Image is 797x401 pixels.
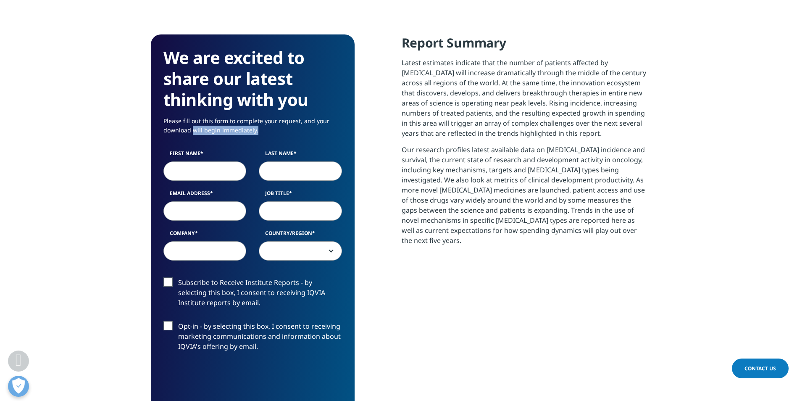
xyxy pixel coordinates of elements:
[259,190,342,201] label: Job Title
[163,365,291,398] iframe: reCAPTCHA
[163,321,342,356] label: Opt-in - by selecting this box, I consent to receiving marketing communications and information a...
[402,145,647,252] p: Our research profiles latest available data on [MEDICAL_DATA] incidence and survival, the current...
[8,376,29,397] button: 개방형 기본 설정
[402,58,647,145] p: Latest estimates indicate that the number of patients affected by [MEDICAL_DATA] will increase dr...
[163,277,342,312] label: Subscribe to Receive Institute Reports - by selecting this box, I consent to receiving IQVIA Inst...
[163,47,342,110] h3: We are excited to share our latest thinking with you
[259,230,342,241] label: Country/Region
[744,365,776,372] span: Contact Us
[163,116,342,141] p: Please fill out this form to complete your request, and your download will begin immediately.
[259,150,342,161] label: Last Name
[732,359,789,378] a: Contact Us
[163,150,247,161] label: First Name
[163,230,247,241] label: Company
[163,190,247,201] label: Email Address
[402,34,647,58] h4: Report Summary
